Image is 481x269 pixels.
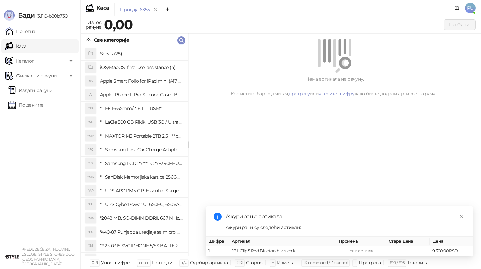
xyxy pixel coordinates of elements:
[458,213,465,220] a: Close
[100,76,183,86] h4: Apple Smart Folio for iPad mini (A17 Pro) - Sage
[84,18,103,31] div: Износ рачуна
[85,76,96,86] div: AS
[226,223,465,231] div: Ажурирани су следећи артикли:
[229,246,336,256] td: JBL Clip 5 Red Bluetooth zvucnik
[289,91,310,97] a: претрагу
[85,227,96,237] div: "PU
[100,213,183,223] h4: "2048 MB, SO-DIMM DDRII, 667 MHz, Napajanje 1,8 0,1 V, Latencija CL5"
[104,16,133,33] strong: 0,00
[206,237,229,246] th: Шифра
[85,199,96,210] div: "CU
[85,172,96,182] div: "MK
[85,130,96,141] div: "MP
[100,158,183,169] h4: """Samsung LCD 27"""" C27F390FHUXEN"""
[354,260,355,265] span: f
[196,75,473,97] div: Нема артикала на рачуну. Користите бар код читач, или како бисте додали артикле на рачун.
[408,258,428,267] div: Готовина
[101,258,130,267] div: Унос шифре
[85,144,96,155] div: "FC
[4,10,15,21] img: Logo
[303,260,348,265] span: ⌘ command / ⌃ control
[100,254,183,265] h4: "923-0448 SVC,IPHONE,TOURQUE DRIVER KIT .65KGF- CM Šrafciger "
[206,246,229,256] td: 1
[319,91,355,97] a: унесите шифру
[21,247,75,266] small: PREDUZEĆE ZA TRGOVINU I USLUGE ISTYLE STORES DOO [GEOGRAPHIC_DATA] ([GEOGRAPHIC_DATA])
[5,25,35,38] a: Почетна
[35,13,67,19] span: 3.11.0-b80b730
[229,237,336,246] th: Артикал
[8,98,43,112] a: По данима
[94,36,129,44] div: Све категорије
[100,240,183,251] h4: "923-0315 SVC,IPHONE 5/5S BATTERY REMOVAL TRAY Držač za iPhone sa kojim se otvara display
[100,62,183,73] h4: iOS/MacOS_first_use_assistance (4)
[85,213,96,223] div: "MS
[386,246,430,256] td: -
[85,158,96,169] div: "L2
[161,3,174,16] button: Add tab
[100,199,183,210] h4: """UPS CyberPower UT650EG, 650VA/360W , line-int., s_uko, desktop"""
[465,3,476,13] span: PU
[85,185,96,196] div: "AP
[100,172,183,182] h4: """SanDisk Memorijska kartica 256GB microSDXC sa SD adapterom SDSQXA1-256G-GN6MA - Extreme PLUS, ...
[96,5,109,11] div: Каса
[152,258,173,267] div: Потврди
[100,227,183,237] h4: "440-87 Punjac za uredjaje sa micro USB portom 4/1, Stand."
[459,214,464,219] span: close
[85,103,96,114] div: "18
[139,260,149,265] span: enter
[5,39,26,53] a: Каса
[452,3,462,13] a: Документација
[85,89,96,100] div: AI
[100,130,183,141] h4: """MAXTOR M3 Portable 2TB 2.5"""" crni eksterni hard disk HX-M201TCB/GM"""
[92,260,98,265] span: 0-9
[246,258,263,267] div: Сторно
[120,6,150,13] div: Продаја 6355
[214,213,222,221] span: info-circle
[85,117,96,127] div: "5G
[390,260,404,265] span: F10 / F16
[444,19,476,30] button: Плаћање
[277,258,294,267] div: Измена
[100,48,183,59] h4: Servis (28)
[272,260,274,265] span: +
[100,117,183,127] h4: """LaCie 500 GB Rikiki USB 3.0 / Ultra Compact & Resistant aluminum / USB 3.0 / 2.5"""""""
[190,258,228,267] div: Одабир артикла
[359,258,381,267] div: Претрага
[100,144,183,155] h4: """Samsung Fast Car Charge Adapter, brzi auto punja_, boja crna"""
[100,185,183,196] h4: """UPS APC PM5-GR, Essential Surge Arrest,5 utic_nica"""
[8,84,53,97] a: Издати рачуни
[85,254,96,265] div: "SD
[430,237,473,246] th: Цена
[81,47,188,256] div: grid
[16,54,34,68] span: Каталог
[100,103,183,114] h4: """EF 16-35mm/2, 8 L III USM"""
[430,246,473,256] td: 9.300,00 RSD
[336,237,386,246] th: Промена
[237,260,242,265] span: ⌫
[100,89,183,100] h4: Apple iPhone 11 Pro Silicone Case - Black
[85,240,96,251] div: "S5
[386,237,430,246] th: Стара цена
[346,248,374,254] div: Нови артикал
[181,260,187,265] span: ↑/↓
[151,7,160,12] button: remove
[226,213,465,221] div: Ажурирање артикала
[18,11,35,19] span: Бади
[5,250,19,263] img: 64x64-companyLogo-77b92cf4-9946-4f36-9751-bf7bb5fd2c7d.png
[16,69,57,82] span: Фискални рачуни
